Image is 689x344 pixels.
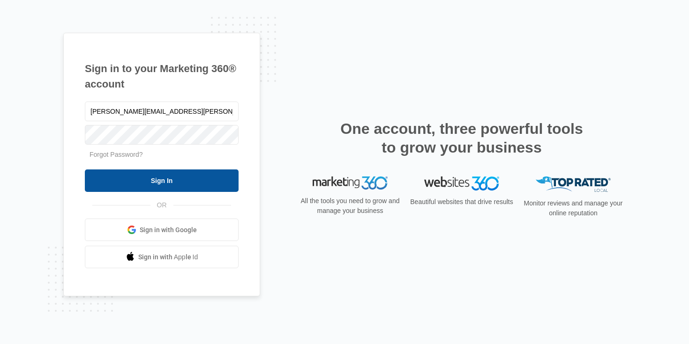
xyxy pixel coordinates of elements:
input: Email [85,102,239,121]
img: Websites 360 [424,176,499,190]
img: Top Rated Local [536,176,611,192]
img: Marketing 360 [313,176,388,190]
h1: Sign in to your Marketing 360® account [85,61,239,92]
span: OR [150,200,173,210]
a: Sign in with Google [85,219,239,241]
a: Sign in with Apple Id [85,246,239,268]
p: Beautiful websites that drive results [409,197,514,207]
h2: One account, three powerful tools to grow your business [337,119,586,157]
span: Sign in with Apple Id [138,252,198,262]
a: Forgot Password? [90,151,143,158]
span: Sign in with Google [140,225,197,235]
p: All the tools you need to grow and manage your business [298,196,403,216]
input: Sign In [85,169,239,192]
p: Monitor reviews and manage your online reputation [521,198,626,218]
